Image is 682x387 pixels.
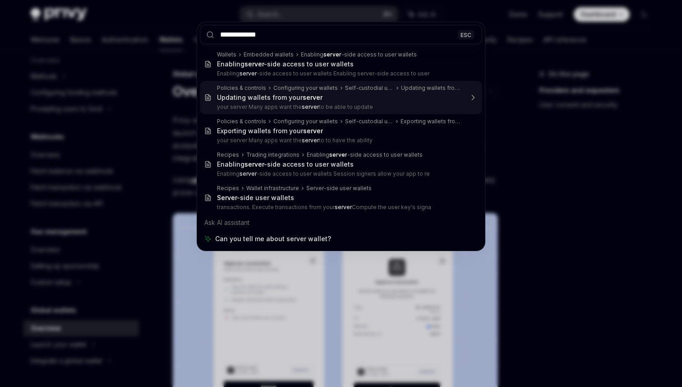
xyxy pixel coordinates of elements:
[217,194,294,202] div: -side user wallets
[217,84,266,92] div: Policies & controls
[200,214,482,231] div: Ask AI assistant
[458,30,474,39] div: ESC
[401,84,463,92] div: Updating wallets from your server
[246,151,300,159] div: Trading integrations
[244,160,264,168] b: server
[217,170,463,177] p: Enabling -side access to user wallets Session signers allow your app to re
[302,103,319,110] b: server
[217,151,239,159] div: Recipes
[244,60,264,68] b: server
[217,93,323,102] div: Updating wallets from your
[329,151,347,158] b: server
[244,51,294,58] div: Embedded wallets
[217,137,463,144] p: your server Many apps want the to to have the ability
[217,103,463,111] p: your server Many apps want the to be able to update
[217,70,463,77] p: Enabling -side access to user wallets Enabling server-side access to user
[401,118,463,125] div: Exporting wallets from your server
[217,51,236,58] div: Wallets
[301,51,417,58] div: Enabling -side access to user wallets
[217,127,323,135] div: Exporting wallets from your
[240,170,257,177] b: server
[217,185,239,192] div: Recipes
[345,118,393,125] div: Self-custodial user wallets
[246,185,299,192] div: Wallet infrastructure
[217,204,463,211] p: transactions. Execute transactions from your Compute the user key's signa
[215,234,331,243] span: Can you tell me about server wallet?
[307,151,423,159] div: Enabling -side access to user wallets
[335,204,352,210] b: server
[217,194,237,201] b: Server
[240,70,257,77] b: server
[323,51,341,58] b: server
[273,84,338,92] div: Configuring your wallets
[303,127,323,135] b: server
[306,185,372,192] div: Server-side user wallets
[217,60,354,68] div: Enabling -side access to user wallets
[217,118,266,125] div: Policies & controls
[273,118,338,125] div: Configuring your wallets
[302,137,319,144] b: server
[303,93,323,101] b: server
[217,160,354,168] div: Enabling -side access to user wallets
[345,84,394,92] div: Self-custodial user wallets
